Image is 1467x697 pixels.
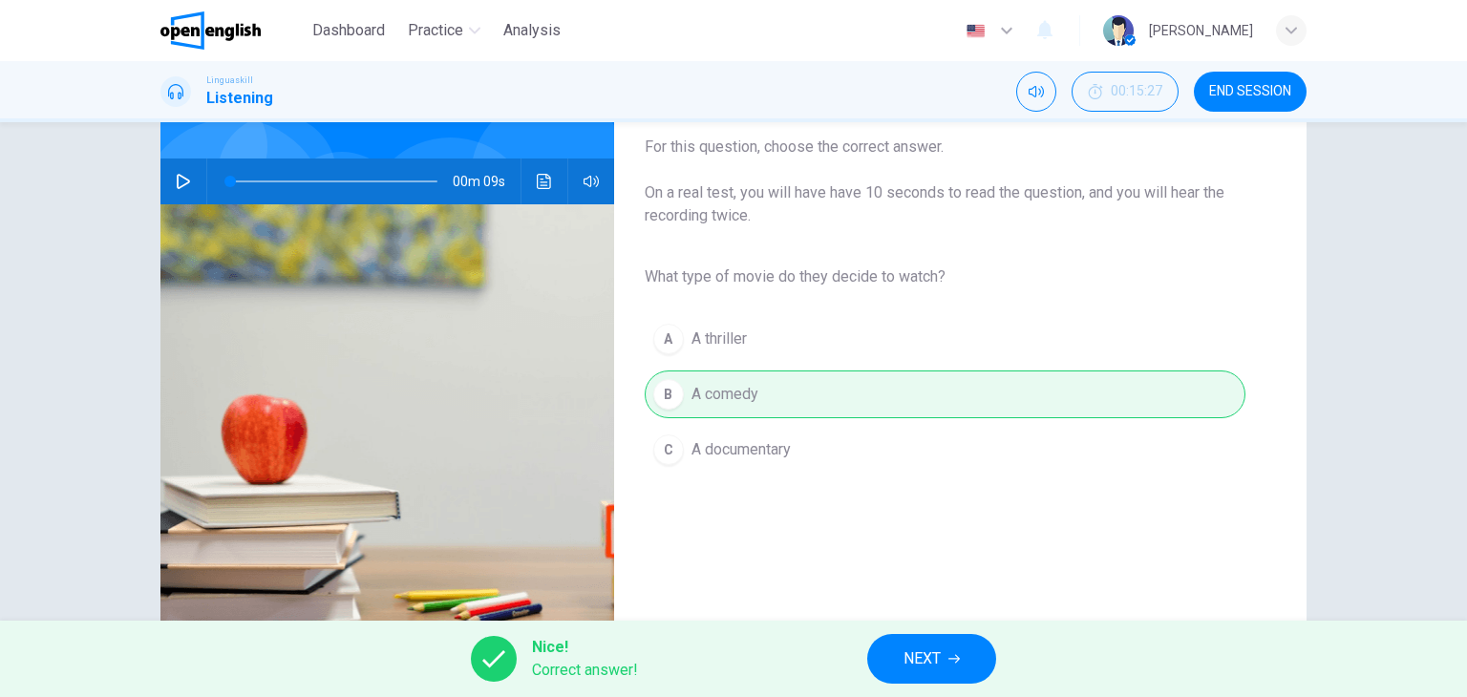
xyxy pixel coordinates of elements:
[503,19,561,42] span: Analysis
[1072,72,1179,112] div: Hide
[964,24,988,38] img: en
[206,74,253,87] span: Linguaskill
[400,13,488,48] button: Practice
[1016,72,1056,112] div: Mute
[532,636,638,659] span: Nice!
[160,204,614,669] img: Listen to this clip about a movie night.
[1149,19,1253,42] div: [PERSON_NAME]
[1103,15,1134,46] img: Profile picture
[1209,84,1291,99] span: END SESSION
[645,265,1245,288] span: What type of movie do they decide to watch?
[206,87,273,110] h1: Listening
[408,19,463,42] span: Practice
[305,13,393,48] button: Dashboard
[867,634,996,684] button: NEXT
[645,136,1245,158] span: For this question, choose the correct answer.
[532,659,638,682] span: Correct answer!
[529,158,560,204] button: Click to see the audio transcription
[496,13,568,48] button: Analysis
[160,11,261,50] img: OpenEnglish logo
[453,158,521,204] span: 00m 09s
[1111,84,1162,99] span: 00:15:27
[312,19,385,42] span: Dashboard
[1072,72,1179,112] button: 00:15:27
[160,11,305,50] a: OpenEnglish logo
[645,181,1245,227] span: On a real test, you will have have 10 seconds to read the question, and you will hear the recordi...
[904,645,941,672] span: NEXT
[1194,72,1307,112] button: END SESSION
